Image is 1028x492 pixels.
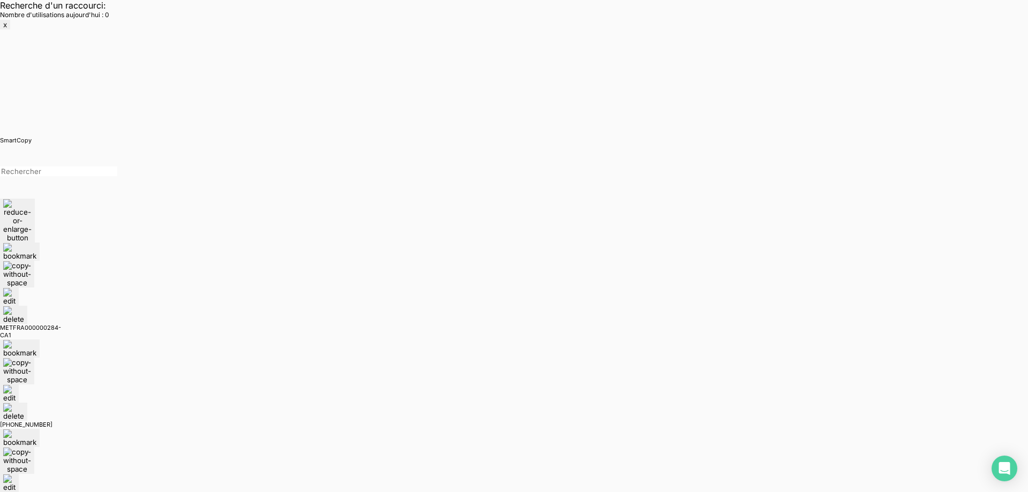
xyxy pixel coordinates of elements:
img: bookmark [3,340,36,357]
img: copy-without-space [3,261,31,287]
img: delete [3,403,24,420]
img: delete [3,306,24,323]
img: copy-without-space [3,358,31,384]
div: Open Intercom Messenger [992,456,1017,481]
img: bookmark [3,243,36,260]
img: edit [3,288,16,305]
img: edit [3,385,16,402]
img: bookmark [3,429,36,446]
img: reduce-or-enlarge-button [3,199,32,242]
img: copy-without-space [3,448,31,473]
img: edit [3,474,16,491]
